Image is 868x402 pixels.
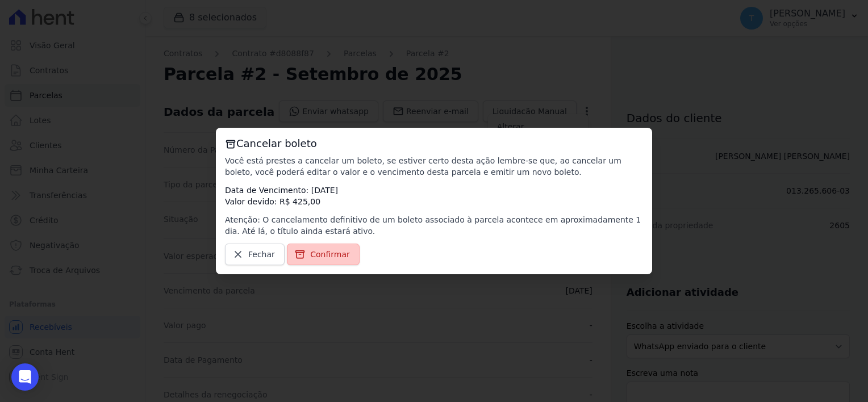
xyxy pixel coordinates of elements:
[310,249,350,260] span: Confirmar
[248,249,275,260] span: Fechar
[11,363,39,391] div: Open Intercom Messenger
[225,137,643,150] h3: Cancelar boleto
[225,244,285,265] a: Fechar
[225,155,643,178] p: Você está prestes a cancelar um boleto, se estiver certo desta ação lembre-se que, ao cancelar um...
[225,185,643,207] p: Data de Vencimento: [DATE] Valor devido: R$ 425,00
[287,244,360,265] a: Confirmar
[225,214,643,237] p: Atenção: O cancelamento definitivo de um boleto associado à parcela acontece em aproximadamente 1...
